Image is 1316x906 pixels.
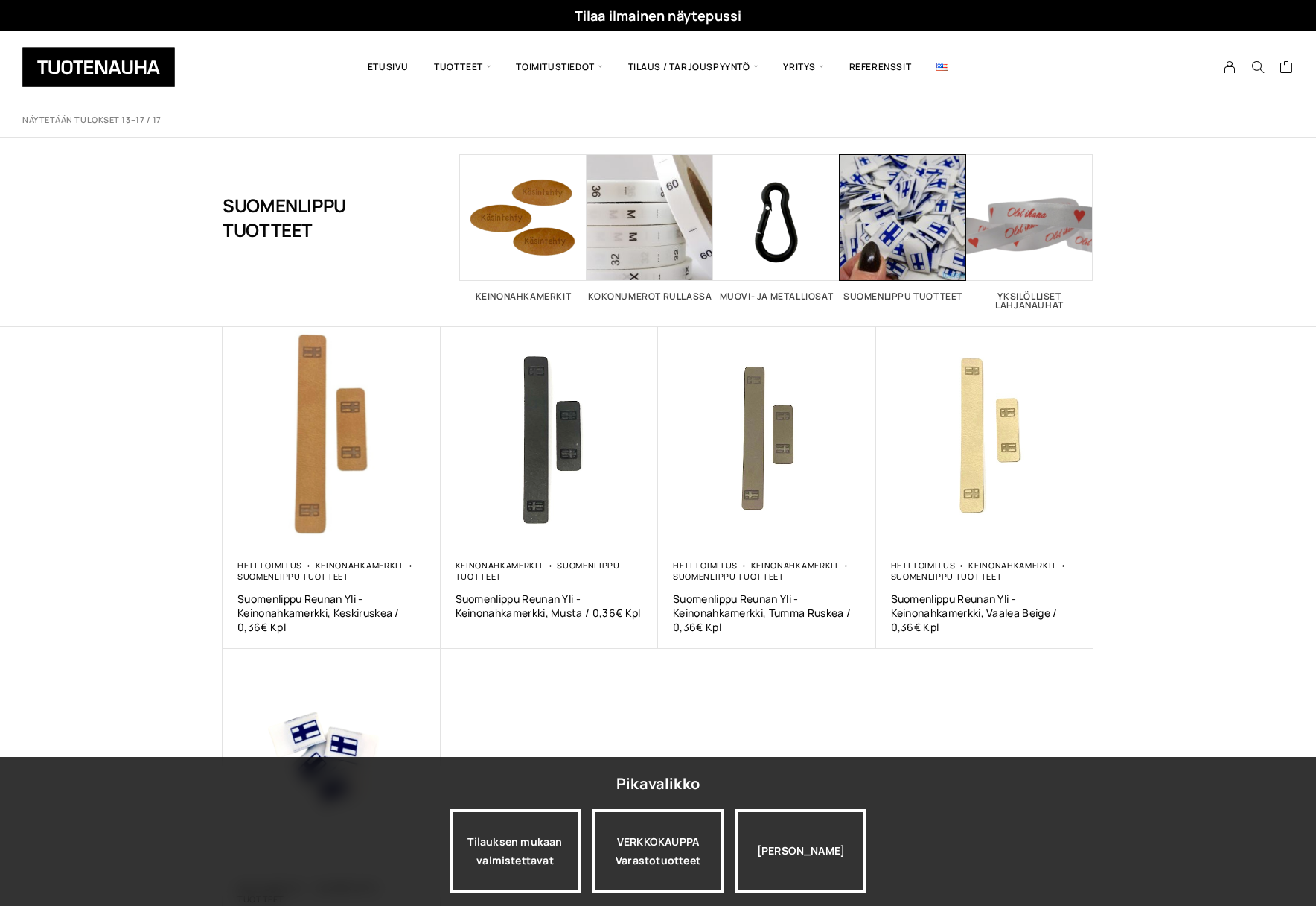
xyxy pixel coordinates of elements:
[968,560,1057,571] a: Keinonahkamerkit
[237,592,426,634] a: Suomenlippu Reunan Yli -Keinonahkamerkki, Keskiruskea / 0,36€ Kpl
[456,560,544,571] a: Keinonahkamerkit
[592,809,724,893] div: VERKKOKAUPPA Varastotuotteet
[450,809,581,893] a: Tilauksen mukaan valmistettavat
[587,292,713,301] h2: Kokonumerot rullassa
[237,560,302,571] a: Heti toimitus
[22,47,175,87] img: Tuotenauha Oy
[503,42,615,92] span: Toimitustiedot
[735,809,866,893] div: [PERSON_NAME]
[673,592,861,634] a: Suomenlippu Reunan Yli -Keinonahkamerkki, Tumma Ruskea / 0,36€ Kpl
[751,560,840,571] a: Keinonahkamerkit
[616,42,771,92] span: Tilaus / Tarjouspyyntö
[936,63,948,71] img: English
[1280,60,1294,77] a: Cart
[456,592,644,620] a: Suomenlippu Reunan Yli -Keinonahkamerkki, Musta / 0,36€ Kpl
[237,571,349,582] a: Suomenlippu tuotteet
[22,115,162,126] p: Näytetään tulokset 13–17 / 17
[837,42,924,92] a: Referenssit
[713,292,840,301] h2: Muovi- ja metalliosat
[223,154,386,281] h1: Suomenlippu tuotteet
[966,292,1093,310] h2: Yksilölliset lahjanauhat
[587,154,713,301] a: Visit product category Kokonumerot rullassa
[592,809,724,893] a: VERKKOKAUPPAVarastotuotteet
[840,292,966,301] h2: Suomenlippu tuotteet
[460,292,587,301] h2: Keinonahkamerkit
[460,154,587,301] a: Visit product category Keinonahkamerkit
[673,560,738,571] a: Heti toimitus
[840,154,966,301] a: Visit product category Suomenlippu tuotteet
[1216,60,1245,74] a: My Account
[316,560,404,571] a: Keinonahkamerkit
[770,42,836,92] span: Yritys
[1244,60,1272,74] button: Search
[673,571,785,582] a: Suomenlippu tuotteet
[891,560,956,571] a: Heti toimitus
[456,560,620,582] a: Suomenlippu tuotteet
[713,154,840,301] a: Visit product category Muovi- ja metalliosat
[891,571,1003,582] a: Suomenlippu tuotteet
[891,592,1079,634] a: Suomenlippu Reunan Yli -Keinonahkamerkki, Vaalea Beige / 0,36€ Kpl
[575,7,742,25] a: Tilaa ilmainen näytepussi
[616,770,700,797] div: Pikavalikko
[966,154,1093,310] a: Visit product category Yksilölliset lahjanauhat
[355,42,421,92] a: Etusivu
[421,42,503,92] span: Tuotteet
